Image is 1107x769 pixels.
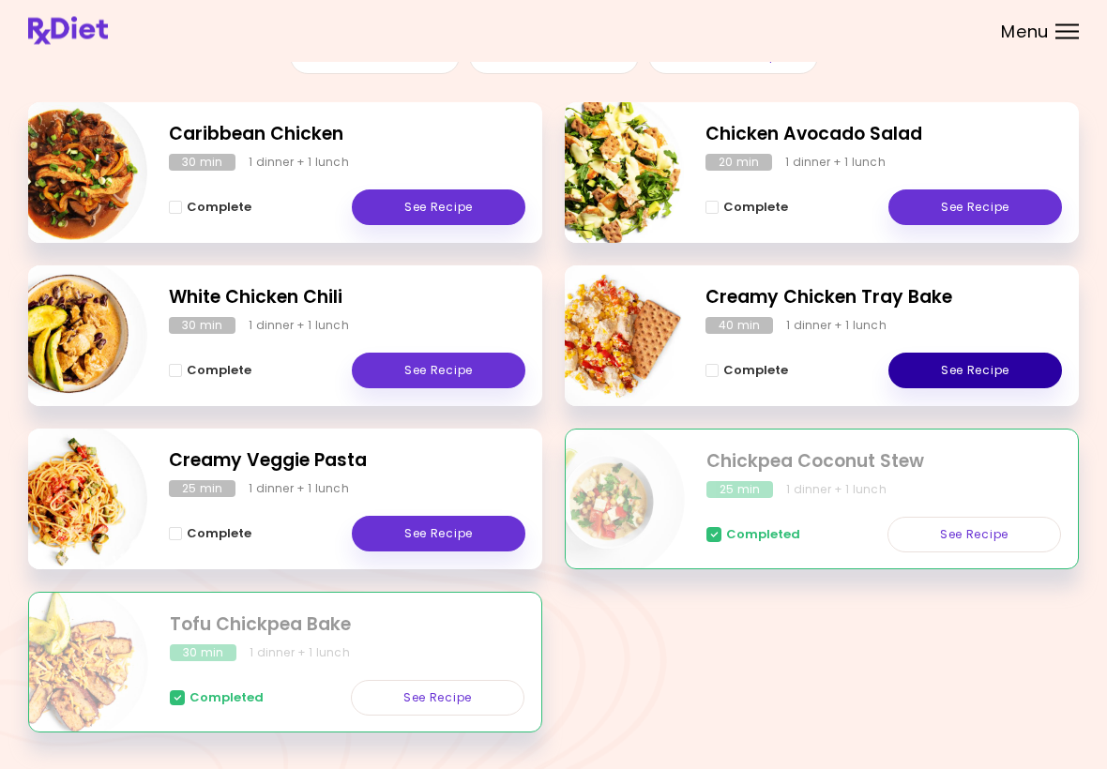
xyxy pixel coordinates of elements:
[169,360,251,383] button: Complete - White Chicken Chili
[705,197,788,219] button: Complete - Chicken Avocado Salad
[249,481,349,498] div: 1 dinner + 1 lunch
[169,481,235,498] div: 25 min
[187,201,251,216] span: Complete
[705,285,1062,312] h2: Creamy Chicken Tray Bake
[888,354,1062,389] a: See Recipe - Creamy Chicken Tray Bake
[169,122,525,149] h2: Caribbean Chicken
[190,691,264,706] span: Completed
[170,645,236,662] div: 30 min
[169,285,525,312] h2: White Chicken Chili
[529,423,685,579] img: Info - Chickpea Coconut Stew
[249,155,349,172] div: 1 dinner + 1 lunch
[169,197,251,219] button: Complete - Caribbean Chicken
[726,528,800,543] span: Completed
[187,527,251,542] span: Complete
[187,364,251,379] span: Complete
[705,360,788,383] button: Complete - Creamy Chicken Tray Bake
[170,612,524,640] h2: Tofu Chickpea Bake
[169,523,251,546] button: Complete - Creamy Veggie Pasta
[351,681,524,716] a: See Recipe - Tofu Chickpea Bake
[705,318,773,335] div: 40 min
[723,201,788,216] span: Complete
[785,155,886,172] div: 1 dinner + 1 lunch
[1001,23,1049,40] span: Menu
[169,318,235,335] div: 30 min
[888,190,1062,226] a: See Recipe - Chicken Avocado Salad
[169,448,525,475] h2: Creamy Veggie Pasta
[705,155,772,172] div: 20 min
[250,645,350,662] div: 1 dinner + 1 lunch
[705,122,1062,149] h2: Chicken Avocado Salad
[352,354,525,389] a: See Recipe - White Chicken Chili
[706,482,773,499] div: 25 min
[723,364,788,379] span: Complete
[528,259,684,415] img: Info - Creamy Chicken Tray Bake
[706,449,1061,476] h2: Chickpea Coconut Stew
[786,482,887,499] div: 1 dinner + 1 lunch
[528,96,684,251] img: Info - Chicken Avocado Salad
[249,318,349,335] div: 1 dinner + 1 lunch
[352,190,525,226] a: See Recipe - Caribbean Chicken
[352,517,525,552] a: See Recipe - Creamy Veggie Pasta
[887,518,1061,553] a: See Recipe - Chickpea Coconut Stew
[28,17,108,45] img: RxDiet
[169,155,235,172] div: 30 min
[786,318,887,335] div: 1 dinner + 1 lunch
